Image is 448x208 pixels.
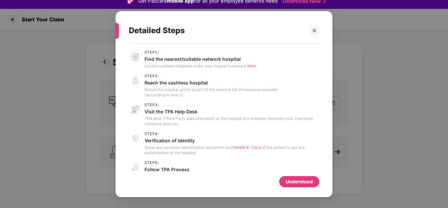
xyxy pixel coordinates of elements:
[129,74,142,87] img: svg+xml;base64,PHN2ZyB3aWR0aD0iNDAiIGhlaWdodD0iNDEiIHZpZXdCb3g9IjAgMCA0MCA0MSIgZmlsbD0ibm9uZSIgeG...
[145,103,319,107] span: Step 3 :
[129,50,142,63] img: svg+xml;base64,PHN2ZyB3aWR0aD0iNDAiIGhlaWdodD0iNDEiIHZpZXdCb3g9IjAgMCA0MCA0MSIgZmlsbD0ibm9uZSIgeG...
[129,103,142,116] img: svg+xml;base64,PHN2ZyB3aWR0aD0iNDAiIGhlaWdodD0iNDEiIHZpZXdCb3g9IjAgMCA0MCA0MSIgZmlsbD0ibm9uZSIgeG...
[286,178,313,185] div: Understood
[145,145,319,155] p: Show any personal identification document and of the patient to get pre-authorisation at the hosp...
[247,63,257,68] span: here.
[145,160,293,165] span: Step 5 :
[145,79,278,85] p: Reach the cashless hospital
[129,131,142,145] img: svg+xml;base64,PHN2ZyB3aWR0aD0iNDAiIGhlaWdodD0iNDEiIHZpZXdCb3g9IjAgMCA0MCA0MSIgZmlsbD0ibm9uZSIgeG...
[145,87,278,97] p: Reach the hospital which is part of the network list of Insurance provider (according to step 1).
[129,160,142,174] img: svg+xml;base64,PHN2ZyB3aWR0aD0iNDAiIGhlaWdodD0iNDEiIHZpZXdCb3g9IjAgMCA0MCA0MSIgZmlsbD0ibm9uZSIgeG...
[145,137,319,143] p: Verification of Identity
[129,18,303,43] div: Detailed Steps
[145,131,319,136] span: Step 4 :
[145,116,319,126] p: TPA desk (Third Party Administration) at the hospital is a mediator between your insurance compan...
[312,28,317,33] span: close
[145,56,257,62] p: Find the nearest/suitable network hospital
[145,166,293,172] p: Follow TPA Process
[145,74,278,78] span: Step 2 :
[145,108,319,114] p: Visit the TPA Help Desk
[145,63,257,68] p: Locate cashless hospitals under your insurer’s network
[234,145,261,150] span: Health E-Card
[145,50,257,54] span: Step 1 :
